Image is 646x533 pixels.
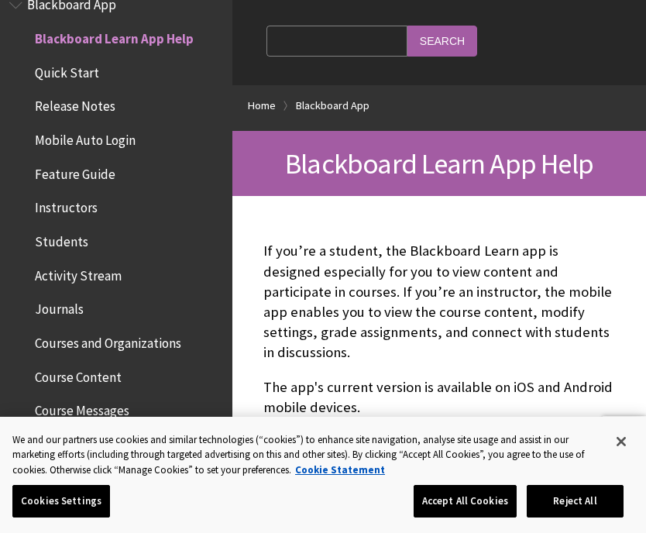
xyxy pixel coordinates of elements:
[35,26,194,46] span: Blackboard Learn App Help
[296,96,369,115] a: Blackboard App
[527,485,624,518] button: Reject All
[12,485,110,518] button: Cookies Settings
[263,241,615,363] p: If you’re a student, the Blackboard Learn app is designed especially for you to view content and ...
[35,398,129,419] span: Course Messages
[263,377,615,418] p: The app's current version is available on iOS and Android mobile devices.
[414,485,517,518] button: Accept All Cookies
[35,60,99,81] span: Quick Start
[604,425,638,459] button: Close
[35,127,136,148] span: Mobile Auto Login
[12,432,601,478] div: We and our partners use cookies and similar technologies (“cookies”) to enhance site navigation, ...
[35,263,122,284] span: Activity Stream
[35,364,122,385] span: Course Content
[407,26,477,56] input: Search
[35,195,98,216] span: Instructors
[295,463,385,476] a: More information about your privacy, opens in a new tab
[248,96,276,115] a: Home
[285,146,593,181] span: Blackboard Learn App Help
[35,297,84,318] span: Journals
[35,229,88,249] span: Students
[35,161,115,182] span: Feature Guide
[35,330,181,351] span: Courses and Organizations
[35,94,115,115] span: Release Notes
